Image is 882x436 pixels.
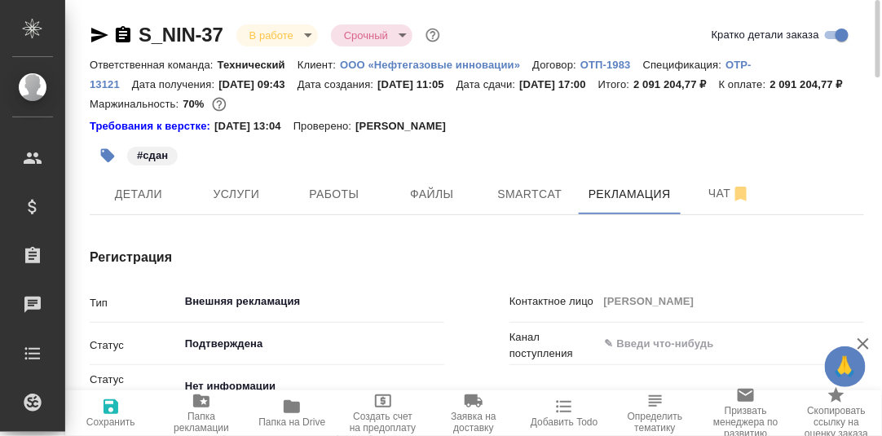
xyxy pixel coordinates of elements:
[331,24,412,46] div: В работе
[90,295,179,311] p: Тип
[183,98,208,110] p: 70%
[712,27,819,43] span: Кратко детали заказа
[422,24,443,46] button: Доп статусы указывают на важность/срочность заказа
[825,346,866,387] button: 🙏
[509,293,598,310] p: Контактное лицо
[113,25,133,45] button: Скопировать ссылку
[90,118,214,134] a: Требования к верстке:
[126,148,179,161] span: сдан
[295,184,373,205] span: Работы
[347,411,418,434] span: Создать счет на предоплату
[532,59,580,71] p: Договор:
[598,289,864,313] input: Пустое поле
[610,390,700,436] button: Определить тематику
[90,25,109,45] button: Скопировать ссылку для ЯМессенджера
[700,390,791,436] button: Призвать менеджера по развитию
[218,78,298,90] p: [DATE] 09:43
[137,148,168,164] p: #сдан
[90,98,183,110] p: Маржинальность:
[139,24,223,46] a: S_NIN-37
[435,300,439,303] button: Open
[90,337,179,354] p: Статус
[258,416,325,428] span: Папка на Drive
[340,59,532,71] p: ООО «Нефтегазовые инновации»
[589,184,671,205] span: Рекламация
[731,184,751,204] svg: Отписаться
[132,78,218,90] p: Дата получения:
[298,59,340,71] p: Клиент:
[339,29,393,42] button: Срочный
[620,411,690,434] span: Определить тематику
[719,78,770,90] p: К оплате:
[90,248,444,267] h4: Регистрация
[519,390,610,436] button: Добавить Todo
[438,411,509,434] span: Заявка на доставку
[690,183,769,204] span: Чат
[435,385,439,388] button: Open
[218,59,298,71] p: Технический
[209,94,230,115] button: 525761.49 RUB;
[90,118,214,134] div: Нажми, чтобы открыть папку с инструкцией
[531,416,598,428] span: Добавить Todo
[456,78,519,90] p: Дата сдачи:
[491,184,569,205] span: Smartcat
[792,390,882,436] button: Скопировать ссылку на оценку заказа
[245,29,298,42] button: В работе
[165,411,236,434] span: Папка рекламации
[214,118,293,134] p: [DATE] 13:04
[633,78,718,90] p: 2 091 204,77 ₽
[337,390,428,436] button: Создать счет на предоплату
[428,390,518,436] button: Заявка на доставку
[90,59,218,71] p: Ответственная команда:
[831,350,859,384] span: 🙏
[65,390,156,436] button: Сохранить
[236,24,318,46] div: В работе
[355,118,458,134] p: [PERSON_NAME]
[770,78,855,90] p: 2 091 204,77 ₽
[519,78,598,90] p: [DATE] 17:00
[435,342,439,346] button: Open
[86,416,135,428] span: Сохранить
[156,390,246,436] button: Папка рекламации
[580,59,643,71] p: ОТП-1983
[580,57,643,71] a: ОТП-1983
[377,78,456,90] p: [DATE] 11:05
[298,78,377,90] p: Дата создания:
[247,390,337,436] button: Папка на Drive
[99,184,178,205] span: Детали
[393,184,471,205] span: Файлы
[293,118,356,134] p: Проверено:
[197,184,276,205] span: Услуги
[90,138,126,174] button: Добавить тэг
[340,57,532,71] a: ООО «Нефтегазовые инновации»
[90,372,179,404] p: Статус урегулирования
[598,78,633,90] p: Итого:
[603,334,805,354] input: ✎ Введи что-нибудь
[509,329,598,362] p: Канал поступления
[643,59,725,71] p: Спецификация:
